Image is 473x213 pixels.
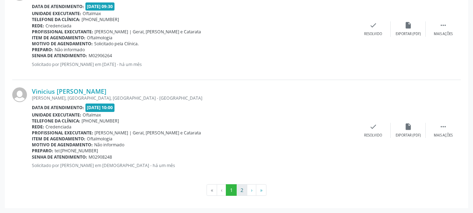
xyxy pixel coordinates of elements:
[32,105,84,111] b: Data de atendimento:
[95,29,201,35] span: [PERSON_NAME] | Geral, [PERSON_NAME] e Catarata
[32,136,85,142] b: Item de agendamento:
[32,35,85,41] b: Item de agendamento:
[55,47,85,53] span: Não informado
[82,16,119,22] span: [PHONE_NUMBER]
[404,21,412,29] i: insert_drive_file
[32,118,80,124] b: Telefone da clínica:
[32,142,93,148] b: Motivo de agendamento:
[32,11,81,16] b: Unidade executante:
[85,104,115,112] span: [DATE] 10:00
[32,154,87,160] b: Senha de atendimento:
[247,184,256,196] button: Go to next page
[12,184,461,196] ul: Pagination
[83,11,101,16] span: Oftalmax
[89,53,112,59] span: M02906264
[87,35,112,41] span: Oftalmologia
[256,184,266,196] button: Go to last page
[32,47,53,53] b: Preparo:
[83,112,101,118] span: Oftalmax
[82,118,119,124] span: [PHONE_NUMBER]
[32,124,44,130] b: Rede:
[95,130,201,136] span: [PERSON_NAME] | Geral, [PERSON_NAME] e Catarata
[32,162,356,168] p: Solicitado por [PERSON_NAME] em [DEMOGRAPHIC_DATA] - há um mês
[32,4,84,9] b: Data de atendimento:
[89,154,112,160] span: M02908248
[439,21,447,29] i: 
[32,53,87,59] b: Senha de atendimento:
[12,87,27,102] img: img
[32,41,93,47] b: Motivo de agendamento:
[369,123,377,131] i: check
[434,133,453,138] div: Mais ações
[32,16,80,22] b: Telefone da clínica:
[396,32,421,36] div: Exportar (PDF)
[32,112,81,118] b: Unidade executante:
[46,124,71,130] span: Credenciada
[439,123,447,131] i: 
[369,21,377,29] i: check
[364,133,382,138] div: Resolvido
[32,87,106,95] a: Vinicius [PERSON_NAME]
[226,184,237,196] button: Go to page 1
[396,133,421,138] div: Exportar (PDF)
[32,130,93,136] b: Profissional executante:
[94,142,124,148] span: Não informado
[94,41,139,47] span: Solicitado pela Clínica.
[404,123,412,131] i: insert_drive_file
[55,148,98,154] span: tel:[PHONE_NUMBER]
[46,23,71,29] span: Credenciada
[32,23,44,29] b: Rede:
[32,29,93,35] b: Profissional executante:
[236,184,247,196] button: Go to page 2
[85,2,115,11] span: [DATE] 09:30
[32,95,356,101] div: [PERSON_NAME], [GEOGRAPHIC_DATA], [GEOGRAPHIC_DATA] - [GEOGRAPHIC_DATA]
[32,61,356,67] p: Solicitado por [PERSON_NAME] em [DATE] - há um mês
[364,32,382,36] div: Resolvido
[87,136,112,142] span: Oftalmologia
[32,148,53,154] b: Preparo:
[434,32,453,36] div: Mais ações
